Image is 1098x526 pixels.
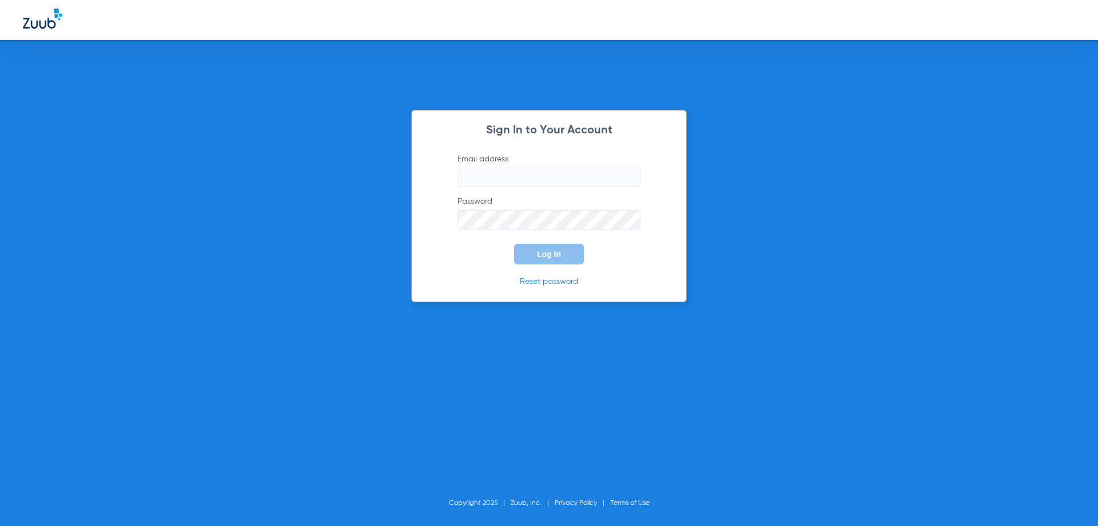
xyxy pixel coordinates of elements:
a: Privacy Policy [555,500,597,507]
input: Password [457,210,640,230]
img: Zuub Logo [23,9,62,29]
input: Email address [457,168,640,187]
a: Reset password [520,278,578,286]
h2: Sign In to Your Account [440,125,658,136]
li: Copyright 2025 [449,497,511,509]
span: Log In [537,250,561,259]
label: Email address [457,153,640,187]
iframe: Chat Widget [1041,471,1098,526]
a: Terms of Use [610,500,650,507]
button: Log In [514,244,584,264]
label: Password [457,196,640,230]
li: Zuub, Inc. [511,497,555,509]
